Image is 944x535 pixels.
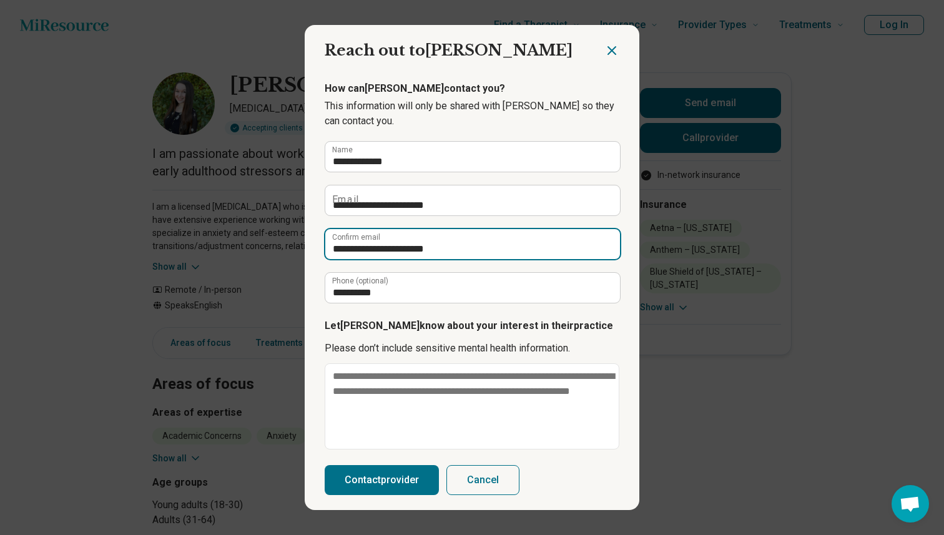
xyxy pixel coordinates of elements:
[332,195,358,205] label: Email
[446,465,519,495] button: Cancel
[325,81,619,96] p: How can [PERSON_NAME] contact you?
[332,233,380,241] label: Confirm email
[325,318,619,333] p: Let [PERSON_NAME] know about your interest in their practice
[325,41,573,59] span: Reach out to [PERSON_NAME]
[325,99,619,129] p: This information will only be shared with [PERSON_NAME] so they can contact you.
[325,465,439,495] button: Contactprovider
[325,341,619,356] p: Please don’t include sensitive mental health information.
[604,43,619,58] button: Close dialog
[332,277,388,285] label: Phone (optional)
[332,146,353,154] label: Name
